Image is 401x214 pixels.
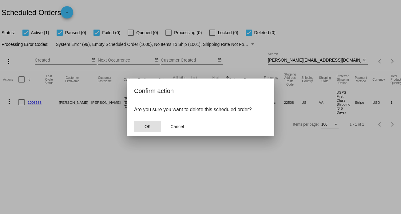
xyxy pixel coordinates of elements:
[134,121,161,132] button: Close dialog
[170,124,184,129] span: Cancel
[145,124,151,129] span: OK
[134,107,267,112] p: Are you sure you want to delete this scheduled order?
[134,86,267,96] h2: Confirm action
[164,121,191,132] button: Close dialog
